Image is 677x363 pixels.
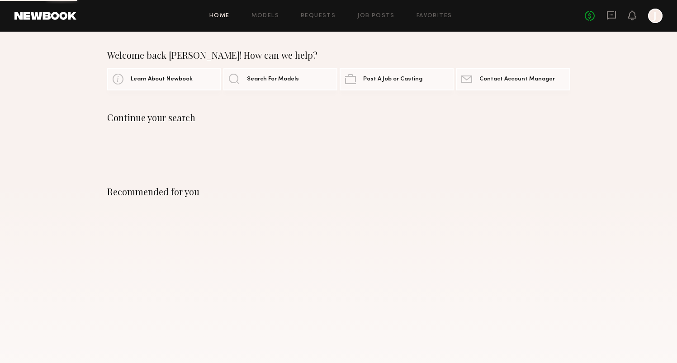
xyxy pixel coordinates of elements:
a: Learn About Newbook [107,68,221,90]
a: Search For Models [223,68,337,90]
a: Home [209,13,230,19]
a: Models [251,13,279,19]
div: Recommended for you [107,186,570,197]
span: Post A Job or Casting [363,76,422,82]
a: Favorites [417,13,452,19]
span: Contact Account Manager [479,76,555,82]
span: Learn About Newbook [131,76,193,82]
div: Welcome back [PERSON_NAME]! How can we help? [107,50,570,61]
a: Job Posts [357,13,395,19]
a: Contact Account Manager [456,68,570,90]
a: J [648,9,663,23]
div: Continue your search [107,112,570,123]
a: Post A Job or Casting [340,68,454,90]
span: Search For Models [247,76,299,82]
a: Requests [301,13,336,19]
